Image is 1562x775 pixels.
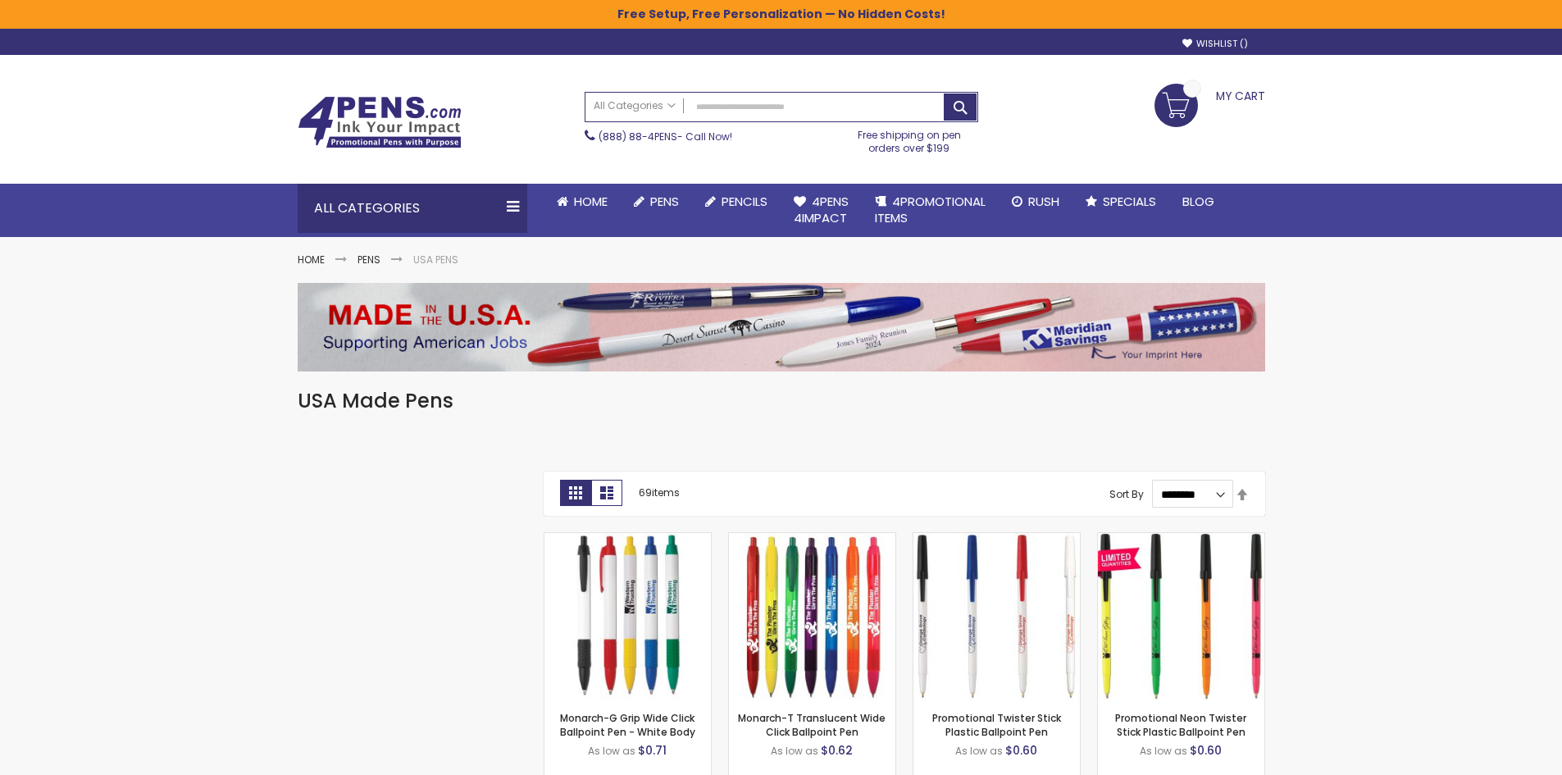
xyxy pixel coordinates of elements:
[913,532,1080,546] a: Promotional Twister Stick Plastic Ballpoint Pen
[638,742,667,759] span: $0.71
[639,480,680,506] p: items
[357,253,380,267] a: Pens
[932,711,1061,738] a: Promotional Twister Stick Plastic Ballpoint Pen
[1072,184,1169,220] a: Specials
[1098,532,1264,546] a: Promotional Neon Twister Stick Plastic Ballpoint Pen
[1190,742,1222,759] span: $0.60
[729,533,895,700] img: Monarch-T Translucent Wide Click Ballpoint Pen
[585,93,684,120] a: All Categories
[1169,184,1227,220] a: Blog
[588,744,635,758] span: As low as
[729,532,895,546] a: Monarch-T Translucent Wide Click Ballpoint Pen
[840,122,978,155] div: Free shipping on pen orders over $199
[821,742,853,759] span: $0.62
[560,711,695,738] a: Monarch-G Grip Wide Click Ballpoint Pen - White Body
[544,533,711,700] img: Monarch-G Grip Wide Click Ballpoint Pen - White Body
[955,744,1003,758] span: As low as
[1140,744,1187,758] span: As low as
[862,184,999,237] a: 4PROMOTIONALITEMS
[722,193,767,210] span: Pencils
[738,711,886,738] a: Monarch-T Translucent Wide Click Ballpoint Pen
[999,184,1072,220] a: Rush
[1109,487,1144,501] label: Sort By
[298,96,462,148] img: 4Pens Custom Pens and Promotional Products
[692,184,781,220] a: Pencils
[574,193,608,210] span: Home
[298,283,1265,372] img: USA Pens
[298,184,527,233] div: All Categories
[771,744,818,758] span: As low as
[650,193,679,210] span: Pens
[1028,193,1059,210] span: Rush
[544,532,711,546] a: Monarch-G Grip Wide Click Ballpoint Pen - White Body
[875,193,986,226] span: 4PROMOTIONAL ITEMS
[1182,193,1214,210] span: Blog
[1098,533,1264,700] img: Promotional Neon Twister Stick Plastic Ballpoint Pen
[544,184,621,220] a: Home
[1115,711,1246,738] a: Promotional Neon Twister Stick Plastic Ballpoint Pen
[1182,38,1248,50] a: Wishlist
[594,99,676,112] span: All Categories
[621,184,692,220] a: Pens
[913,533,1080,700] img: Promotional Twister Stick Plastic Ballpoint Pen
[599,130,732,144] span: - Call Now!
[794,193,849,226] span: 4Pens 4impact
[1005,742,1037,759] span: $0.60
[599,130,677,144] a: (888) 88-4PENS
[413,253,458,267] strong: USA Pens
[298,253,325,267] a: Home
[781,184,862,237] a: 4Pens4impact
[560,480,591,506] strong: Grid
[1103,193,1156,210] span: Specials
[298,388,1265,414] h1: USA Made Pens
[639,486,652,499] span: 69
